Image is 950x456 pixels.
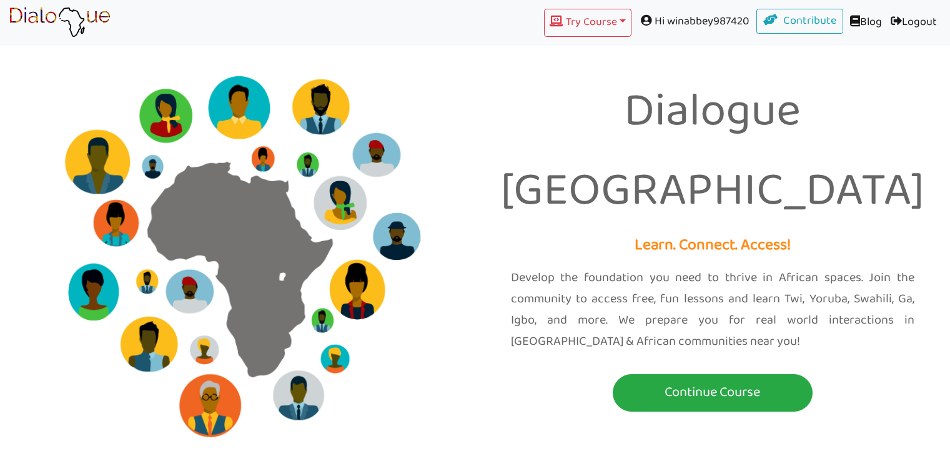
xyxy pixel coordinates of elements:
button: Continue Course [613,374,813,412]
p: Learn. Connect. Access! [485,232,941,259]
p: Dialogue [GEOGRAPHIC_DATA] [485,73,941,232]
a: Logout [886,9,941,37]
img: learn African language platform app [9,7,111,38]
a: Blog [843,9,886,37]
button: Try Course [544,9,631,37]
p: Develop the foundation you need to thrive in African spaces. Join the community to access free, f... [511,267,915,352]
p: Continue Course [616,381,809,404]
a: Contribute [756,9,844,34]
span: Hi winabbey987420 [631,9,756,34]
